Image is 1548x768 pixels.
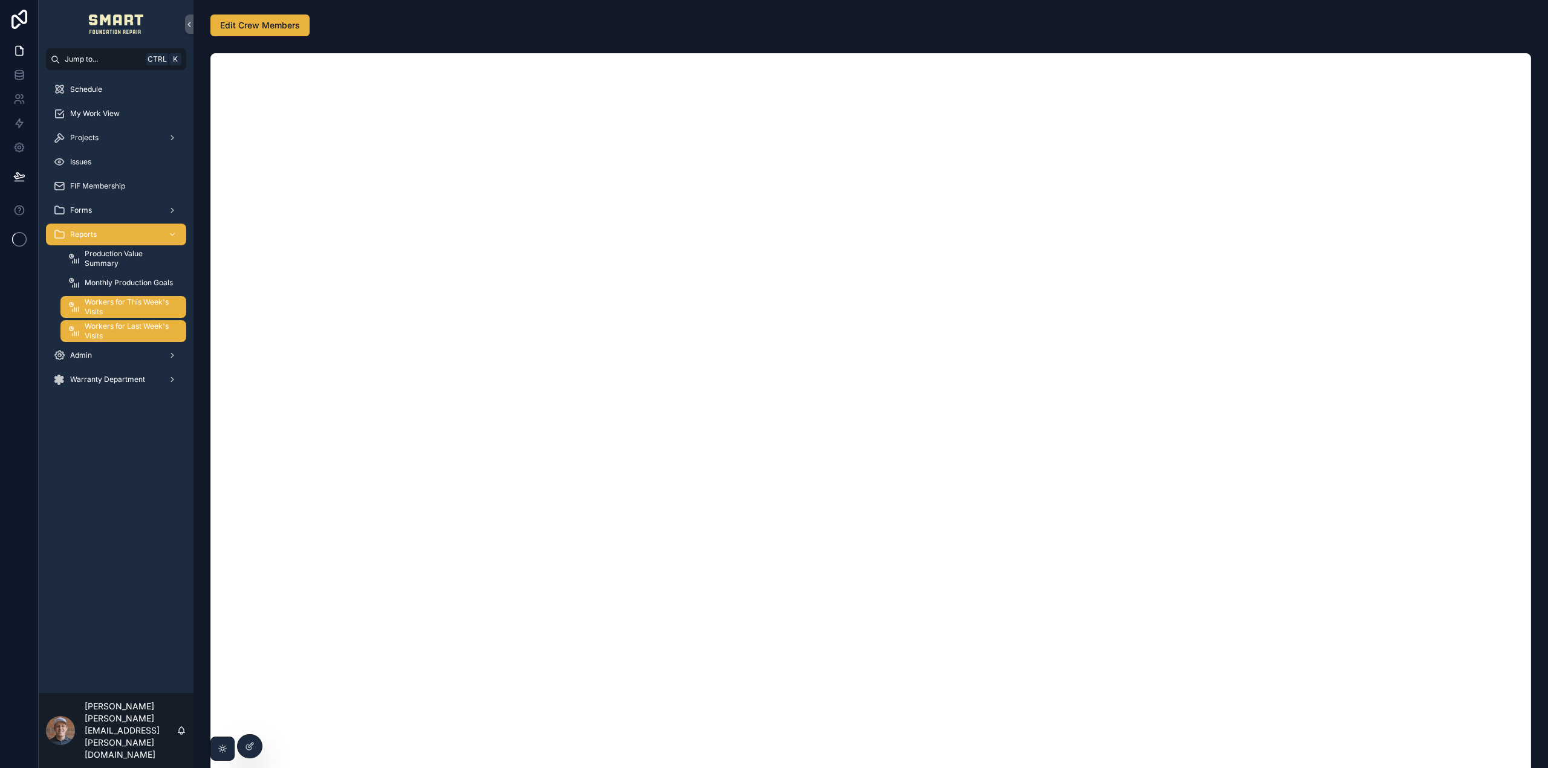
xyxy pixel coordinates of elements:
[89,15,144,34] img: App logo
[60,296,186,318] a: Workers for This Week's Visits
[46,199,186,221] a: Forms
[46,369,186,390] a: Warranty Department
[85,249,174,268] span: Production Value Summary
[39,70,193,406] div: scrollable content
[70,230,97,239] span: Reports
[46,48,186,70] button: Jump to...CtrlK
[70,109,120,118] span: My Work View
[85,278,173,288] span: Monthly Production Goals
[85,700,177,761] p: [PERSON_NAME] [PERSON_NAME][EMAIL_ADDRESS][PERSON_NAME][DOMAIN_NAME]
[46,224,186,245] a: Reports
[70,85,102,94] span: Schedule
[46,103,186,124] a: My Work View
[60,320,186,342] a: Workers for Last Week's Visits
[146,53,168,65] span: Ctrl
[210,15,310,36] button: Edit Crew Members
[46,127,186,149] a: Projects
[85,297,174,317] span: Workers for This Week's Visits
[60,248,186,269] a: Production Value Summary
[220,19,300,31] span: Edit Crew Members
[46,344,186,366] a: Admin
[70,133,99,143] span: Projects
[70,157,91,167] span: Issues
[46,175,186,197] a: FIF Membership
[60,272,186,294] a: Monthly Production Goals
[46,151,186,173] a: Issues
[85,321,174,341] span: Workers for Last Week's Visits
[70,205,92,215] span: Forms
[70,350,92,360] span: Admin
[70,375,145,384] span: Warranty Department
[46,79,186,100] a: Schedule
[65,54,141,64] span: Jump to...
[171,54,180,64] span: K
[70,181,125,191] span: FIF Membership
